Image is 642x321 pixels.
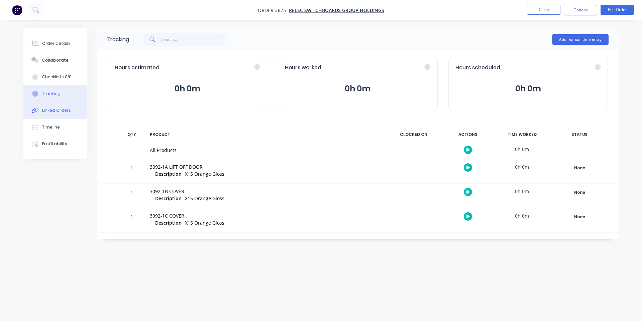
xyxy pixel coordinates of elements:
div: ACTIONS [443,128,493,142]
button: Collaborate [23,52,87,69]
div: None [555,164,604,172]
button: Order details [23,35,87,52]
div: 0h 0m [497,142,547,157]
button: None [555,212,604,222]
span: X15 Orange Gloss [185,220,224,226]
div: 3092-1A LIFT OFF DOOR [150,163,381,170]
div: Profitability [42,141,67,147]
div: 0h 0m [497,208,547,223]
button: Profitability [23,136,87,152]
div: 3092-1C COVER [150,212,381,219]
div: Checklists 0/0 [42,74,72,80]
div: 0h 0m [497,184,547,199]
button: None [555,188,604,197]
span: Hours worked [285,64,321,72]
span: Description [155,195,182,202]
span: Hours scheduled [455,64,500,72]
div: CLOCKED ON [389,128,439,142]
img: Factory [12,5,22,15]
button: Add manual time entry [552,34,609,45]
div: Tracking [42,91,61,97]
div: Linked Orders [42,107,71,113]
div: 1 [122,185,142,208]
button: Edit Order [601,5,634,15]
div: 0h 0m [497,159,547,174]
button: Linked Orders [23,102,87,119]
div: QTY [122,128,142,142]
span: Hours estimated [115,64,159,72]
button: Options [564,5,597,15]
button: Close [527,5,560,15]
button: None [555,163,604,173]
button: Timeline [23,119,87,136]
a: Relec Switchboards Group Holdings [289,7,384,13]
div: 1 [122,160,142,183]
span: X15 Orange Gloss [185,171,224,177]
div: Tracking [107,35,129,44]
div: Timeline [42,124,60,130]
span: Description [155,170,182,177]
button: 0h 0m [285,82,430,95]
span: Order #875 - [258,7,289,13]
button: 0h 0m [455,82,601,95]
button: Tracking [23,85,87,102]
div: Collaborate [42,57,69,63]
div: 1 [122,209,142,232]
div: 3092-1B COVER [150,188,381,195]
span: Description [155,219,182,226]
div: STATUS [551,128,608,142]
div: None [555,188,604,197]
div: TIME WORKED [497,128,547,142]
div: PRODUCT [146,128,385,142]
span: X15 Orange Gloss [185,195,224,202]
div: All Products [150,147,381,154]
div: Order details [42,41,71,47]
button: Checklists 0/0 [23,69,87,85]
button: 0h 0m [115,82,260,95]
input: Search... [161,33,226,46]
div: None [555,213,604,221]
